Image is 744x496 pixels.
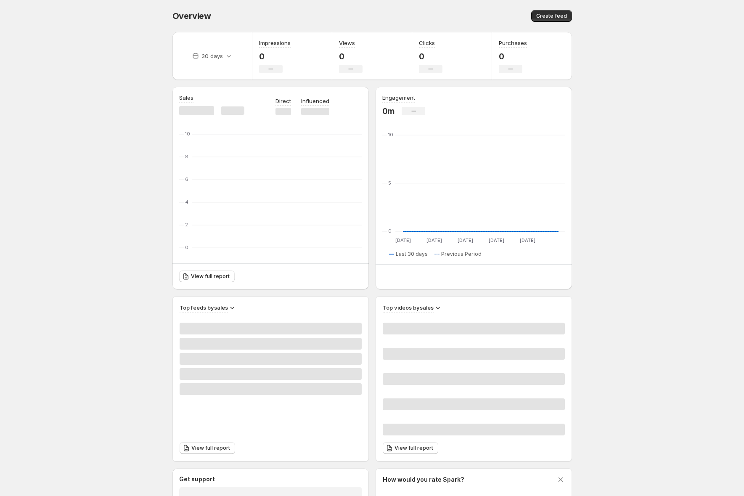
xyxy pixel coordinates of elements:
[419,51,442,61] p: 0
[191,445,230,451] span: View full report
[301,97,329,105] p: Influenced
[383,442,438,454] a: View full report
[531,10,572,22] button: Create feed
[180,442,235,454] a: View full report
[179,475,215,483] h3: Get support
[179,93,193,102] h3: Sales
[259,51,291,61] p: 0
[396,251,428,257] span: Last 30 days
[382,106,395,116] p: 0m
[201,52,223,60] p: 30 days
[519,237,535,243] text: [DATE]
[388,228,392,234] text: 0
[185,131,190,137] text: 10
[259,39,291,47] h3: Impressions
[382,93,415,102] h3: Engagement
[185,222,188,228] text: 2
[499,51,527,61] p: 0
[499,39,527,47] h3: Purchases
[457,237,473,243] text: [DATE]
[185,199,188,205] text: 4
[339,39,355,47] h3: Views
[395,237,410,243] text: [DATE]
[180,303,228,312] h3: Top feeds by sales
[185,176,188,182] text: 6
[419,39,435,47] h3: Clicks
[536,13,567,19] span: Create feed
[488,237,504,243] text: [DATE]
[185,244,188,250] text: 0
[388,132,393,138] text: 10
[275,97,291,105] p: Direct
[388,180,391,186] text: 5
[339,51,363,61] p: 0
[395,445,433,451] span: View full report
[172,11,211,21] span: Overview
[185,154,188,159] text: 8
[191,273,230,280] span: View full report
[383,303,434,312] h3: Top videos by sales
[383,475,464,484] h3: How would you rate Spark?
[441,251,482,257] span: Previous Period
[426,237,442,243] text: [DATE]
[179,271,235,282] a: View full report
